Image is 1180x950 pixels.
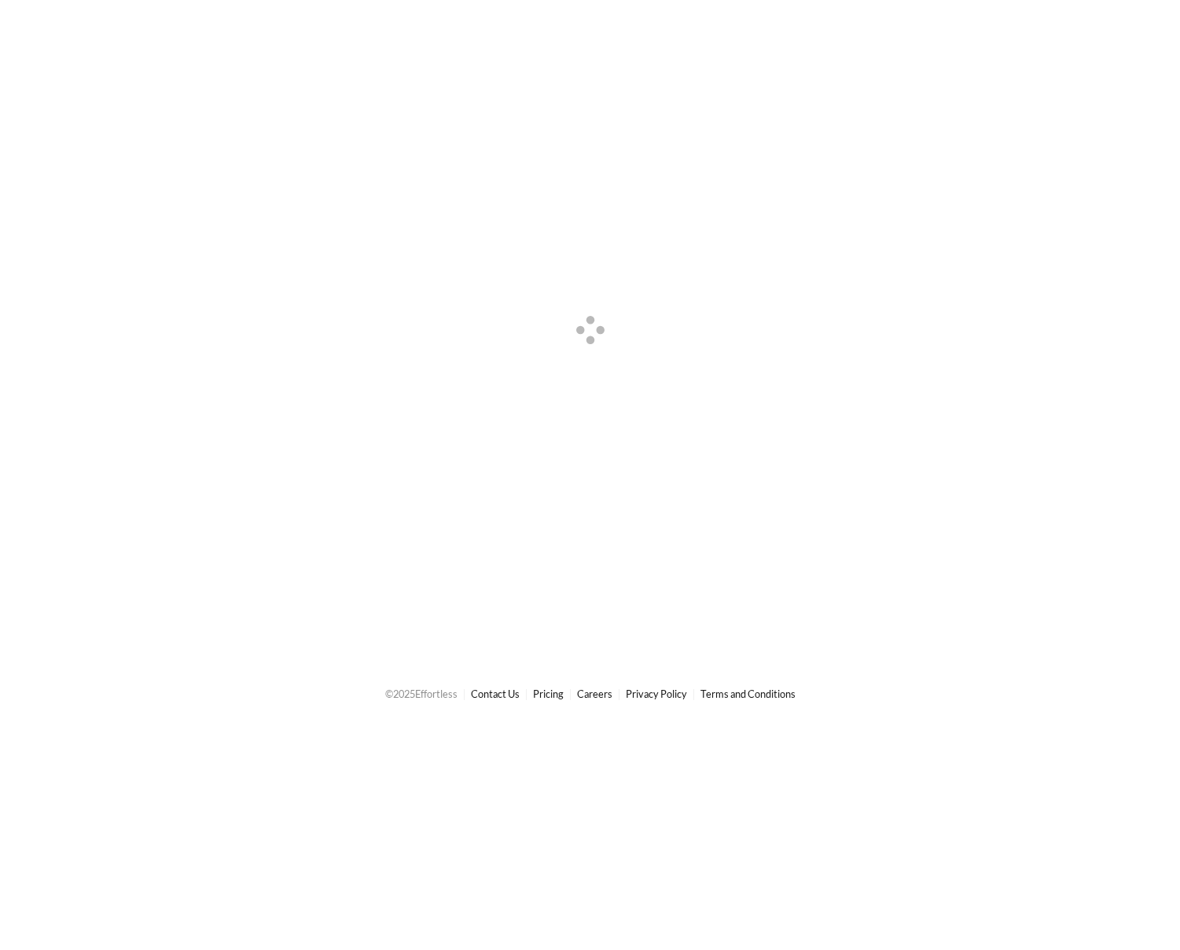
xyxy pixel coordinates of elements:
span: © 2025 Effortless [385,688,458,700]
a: Pricing [533,688,564,700]
a: Terms and Conditions [700,688,796,700]
a: Contact Us [471,688,520,700]
a: Careers [577,688,612,700]
a: Privacy Policy [626,688,687,700]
